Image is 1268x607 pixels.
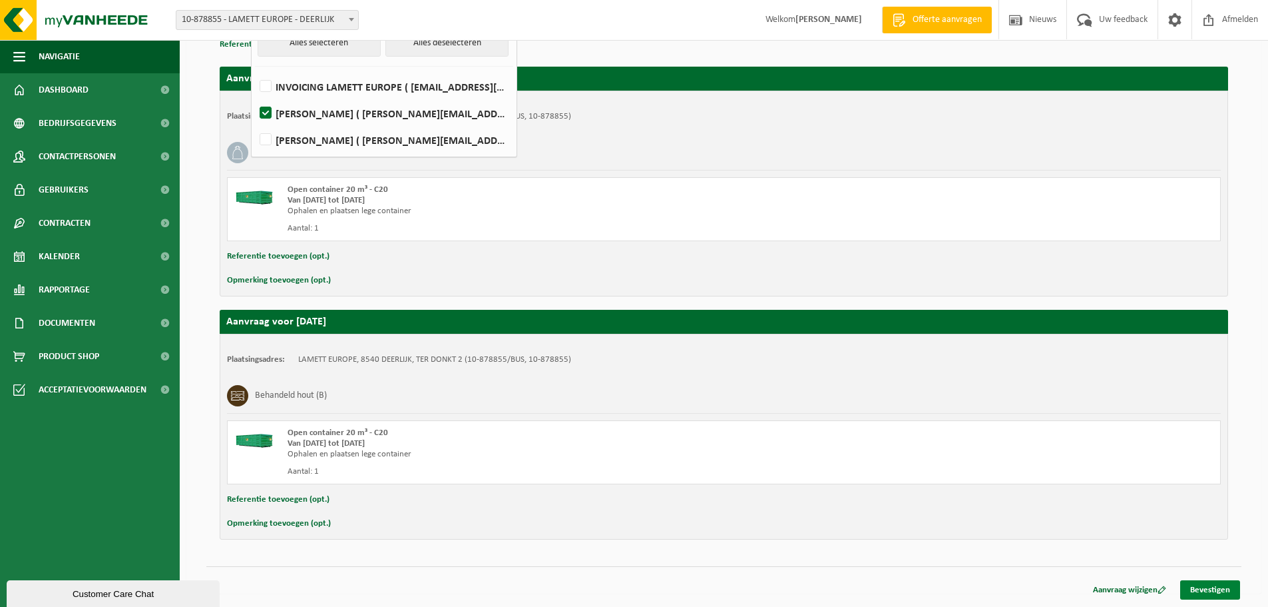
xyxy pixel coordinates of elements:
[795,15,862,25] strong: [PERSON_NAME]
[39,273,90,306] span: Rapportage
[288,206,777,217] div: Ophalen en plaatsen lege container
[226,316,326,327] strong: Aanvraag voor [DATE]
[255,385,327,406] h3: Behandeld hout (B)
[288,223,777,234] div: Aantal: 1
[257,130,510,150] label: [PERSON_NAME] ( [PERSON_NAME][EMAIL_ADDRESS][DOMAIN_NAME] )
[39,140,116,173] span: Contactpersonen
[39,107,116,140] span: Bedrijfsgegevens
[257,103,510,123] label: [PERSON_NAME] ( [PERSON_NAME][EMAIL_ADDRESS][DOMAIN_NAME] )
[176,10,359,30] span: 10-878855 - LAMETT EUROPE - DEERLIJK
[909,13,985,27] span: Offerte aanvragen
[39,340,99,373] span: Product Shop
[258,30,381,57] button: Alles selecteren
[385,30,509,57] button: Alles deselecteren
[288,449,777,460] div: Ophalen en plaatsen lege container
[220,36,322,53] button: Referentie toevoegen (opt.)
[39,373,146,406] span: Acceptatievoorwaarden
[882,7,992,33] a: Offerte aanvragen
[288,428,388,437] span: Open container 20 m³ - C20
[39,306,95,340] span: Documenten
[1083,580,1176,600] a: Aanvraag wijzigen
[227,515,331,532] button: Opmerking toevoegen (opt.)
[227,355,285,364] strong: Plaatsingsadres:
[227,272,331,289] button: Opmerking toevoegen (opt.)
[226,73,326,84] strong: Aanvraag voor [DATE]
[288,185,388,194] span: Open container 20 m³ - C20
[39,73,89,107] span: Dashboard
[176,11,358,29] span: 10-878855 - LAMETT EUROPE - DEERLIJK
[234,428,274,448] img: HK-XC-20-GN-00.png
[39,40,80,73] span: Navigatie
[39,173,89,207] span: Gebruikers
[7,578,222,607] iframe: chat widget
[39,207,91,240] span: Contracten
[1180,580,1240,600] a: Bevestigen
[288,196,365,205] strong: Van [DATE] tot [DATE]
[227,248,329,265] button: Referentie toevoegen (opt.)
[288,466,777,477] div: Aantal: 1
[227,491,329,508] button: Referentie toevoegen (opt.)
[39,240,80,273] span: Kalender
[227,112,285,121] strong: Plaatsingsadres:
[298,354,571,365] td: LAMETT EUROPE, 8540 DEERLIJK, TER DONKT 2 (10-878855/BUS, 10-878855)
[234,185,274,205] img: HK-XC-20-GN-00.png
[288,439,365,448] strong: Van [DATE] tot [DATE]
[257,77,510,97] label: INVOICING LAMETT EUROPE ( [EMAIL_ADDRESS][DOMAIN_NAME] )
